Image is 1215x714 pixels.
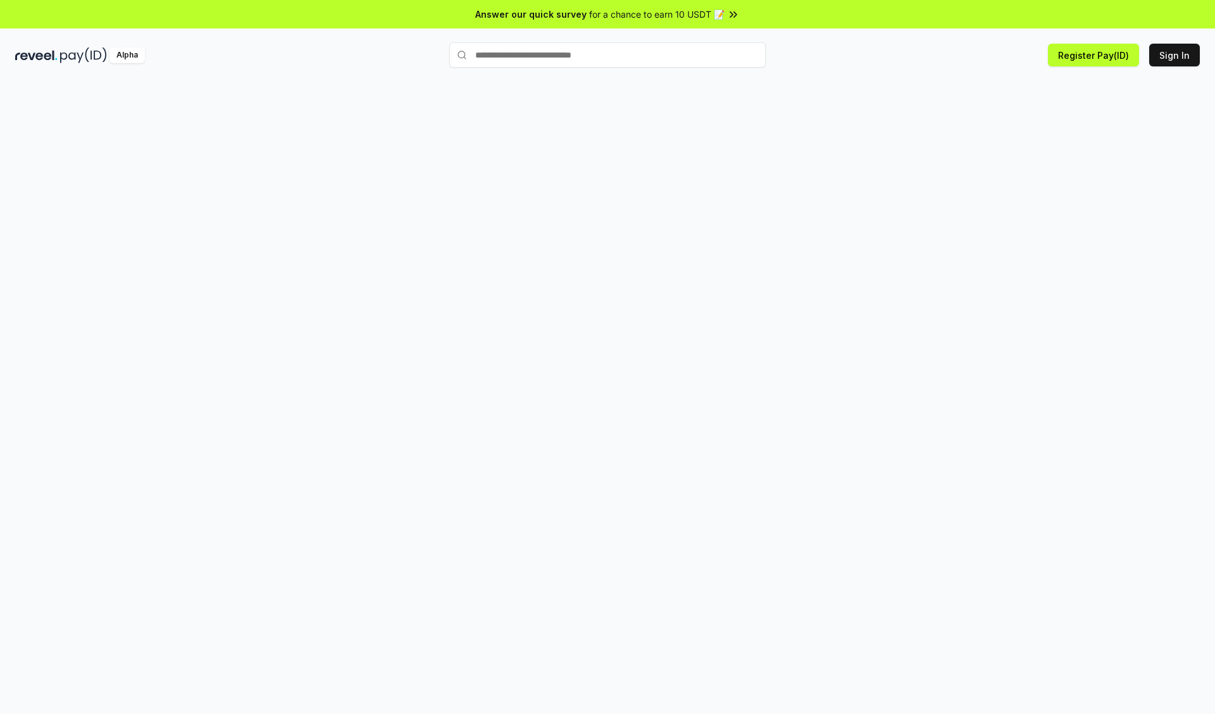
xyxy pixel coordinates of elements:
button: Register Pay(ID) [1048,44,1139,66]
button: Sign In [1149,44,1200,66]
span: for a chance to earn 10 USDT 📝 [589,8,725,21]
img: pay_id [60,47,107,63]
span: Answer our quick survey [475,8,587,21]
div: Alpha [109,47,145,63]
img: reveel_dark [15,47,58,63]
